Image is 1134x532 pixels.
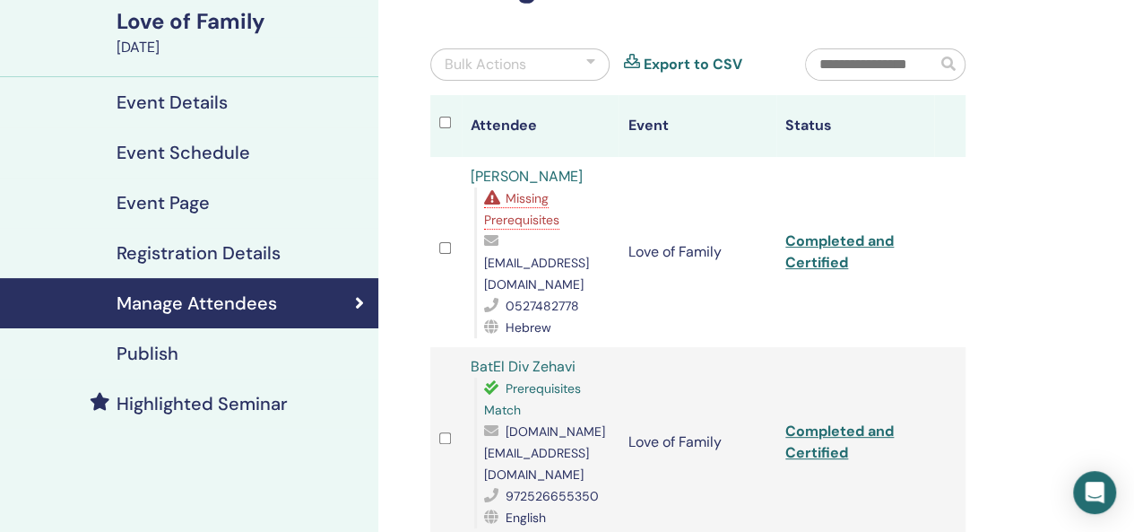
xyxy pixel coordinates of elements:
div: Love of Family [117,6,368,37]
th: Attendee [462,95,619,157]
span: Prerequisites Match [484,380,581,418]
a: Completed and Certified [785,231,894,272]
a: BatEl Div Zehavi [471,357,576,376]
span: [DOMAIN_NAME][EMAIL_ADDRESS][DOMAIN_NAME] [484,423,605,483]
div: [DATE] [117,37,368,58]
span: 0527482778 [506,298,579,314]
h4: Event Page [117,192,210,214]
a: [PERSON_NAME] [471,167,583,186]
h4: Publish [117,343,178,364]
span: [EMAIL_ADDRESS][DOMAIN_NAME] [484,255,589,292]
h4: Highlighted Seminar [117,393,288,414]
a: Export to CSV [644,54,742,75]
th: Status [776,95,934,157]
h4: Manage Attendees [117,292,277,314]
span: Hebrew [506,319,551,336]
h4: Event Details [117,92,228,113]
h4: Registration Details [117,242,281,264]
a: Love of Family[DATE] [106,6,378,58]
span: English [506,510,546,526]
th: Event [619,95,776,157]
td: Love of Family [619,157,776,347]
div: Bulk Actions [445,54,526,75]
h4: Event Schedule [117,142,250,163]
span: 972526655350 [506,488,599,504]
a: Completed and Certified [785,422,894,462]
span: Missing Prerequisites [484,190,559,228]
div: Open Intercom Messenger [1073,471,1116,514]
